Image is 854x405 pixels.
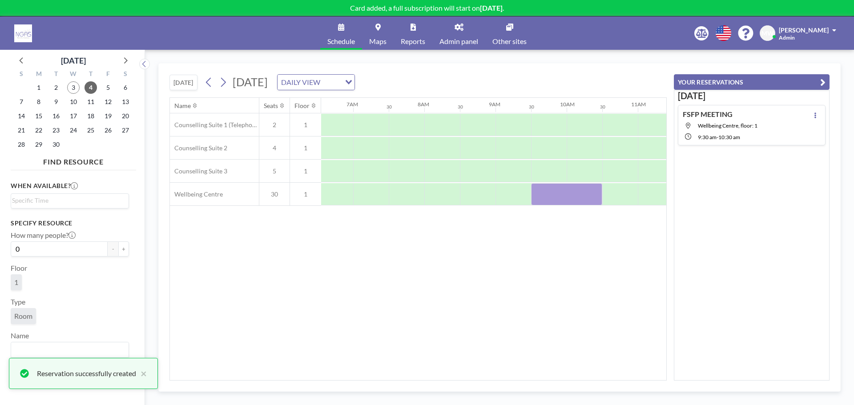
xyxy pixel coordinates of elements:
[485,16,534,50] a: Other sites
[67,96,80,108] span: Wednesday, September 10, 2025
[290,167,321,175] span: 1
[13,69,30,80] div: S
[50,110,62,122] span: Tuesday, September 16, 2025
[294,102,310,110] div: Floor
[458,104,463,110] div: 30
[678,90,826,101] h3: [DATE]
[15,96,28,108] span: Sunday, September 7, 2025
[718,134,740,140] span: 10:30 AM
[492,38,527,45] span: Other sites
[61,54,86,67] div: [DATE]
[560,101,575,108] div: 10AM
[99,69,117,80] div: F
[67,110,80,122] span: Wednesday, September 17, 2025
[170,190,223,198] span: Wellbeing Centre
[67,81,80,94] span: Wednesday, September 3, 2025
[119,96,132,108] span: Saturday, September 13, 2025
[85,96,97,108] span: Thursday, September 11, 2025
[65,69,82,80] div: W
[480,4,503,12] b: [DATE]
[11,264,27,273] label: Floor
[67,124,80,136] span: Wednesday, September 24, 2025
[11,194,129,207] div: Search for option
[108,241,118,257] button: -
[11,219,129,227] h3: Specify resource
[259,190,290,198] span: 30
[387,104,392,110] div: 30
[14,278,18,287] span: 1
[30,69,48,80] div: M
[102,124,114,136] span: Friday, September 26, 2025
[233,75,268,88] span: [DATE]
[290,190,321,198] span: 1
[170,167,227,175] span: Counselling Suite 3
[327,38,355,45] span: Schedule
[362,16,394,50] a: Maps
[32,81,45,94] span: Monday, September 1, 2025
[11,331,29,340] label: Name
[32,124,45,136] span: Monday, September 22, 2025
[14,24,32,42] img: organization-logo
[259,121,290,129] span: 2
[32,138,45,151] span: Monday, September 29, 2025
[11,297,25,306] label: Type
[15,124,28,136] span: Sunday, September 21, 2025
[15,110,28,122] span: Sunday, September 14, 2025
[119,124,132,136] span: Saturday, September 27, 2025
[119,110,132,122] span: Saturday, September 20, 2025
[32,96,45,108] span: Monday, September 8, 2025
[50,138,62,151] span: Tuesday, September 30, 2025
[85,81,97,94] span: Thursday, September 4, 2025
[631,101,646,108] div: 11AM
[12,344,124,356] input: Search for option
[119,81,132,94] span: Saturday, September 6, 2025
[170,144,227,152] span: Counselling Suite 2
[290,144,321,152] span: 1
[174,102,191,110] div: Name
[136,368,147,379] button: close
[264,102,278,110] div: Seats
[779,34,795,41] span: Admin
[418,101,429,108] div: 8AM
[50,124,62,136] span: Tuesday, September 23, 2025
[85,124,97,136] span: Thursday, September 25, 2025
[117,69,134,80] div: S
[489,101,500,108] div: 9AM
[600,104,605,110] div: 30
[102,110,114,122] span: Friday, September 19, 2025
[698,134,717,140] span: 9:30 AM
[15,138,28,151] span: Sunday, September 28, 2025
[259,144,290,152] span: 4
[85,110,97,122] span: Thursday, September 18, 2025
[11,154,136,166] h4: FIND RESOURCE
[82,69,99,80] div: T
[290,121,321,129] span: 1
[369,38,387,45] span: Maps
[394,16,432,50] a: Reports
[529,104,534,110] div: 30
[170,121,259,129] span: Counselling Suite 1 (Telephone)
[779,26,829,34] span: [PERSON_NAME]
[118,241,129,257] button: +
[761,29,774,37] span: MW
[169,75,197,90] button: [DATE]
[279,76,322,88] span: DAILY VIEW
[48,69,65,80] div: T
[11,342,129,357] div: Search for option
[50,96,62,108] span: Tuesday, September 9, 2025
[32,110,45,122] span: Monday, September 15, 2025
[102,96,114,108] span: Friday, September 12, 2025
[401,38,425,45] span: Reports
[683,110,733,119] h4: FSFP MEETING
[278,75,354,90] div: Search for option
[346,101,358,108] div: 7AM
[323,76,340,88] input: Search for option
[37,368,136,379] div: Reservation successfully created
[259,167,290,175] span: 5
[14,312,32,321] span: Room
[50,81,62,94] span: Tuesday, September 2, 2025
[320,16,362,50] a: Schedule
[12,196,124,205] input: Search for option
[11,231,76,240] label: How many people?
[432,16,485,50] a: Admin panel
